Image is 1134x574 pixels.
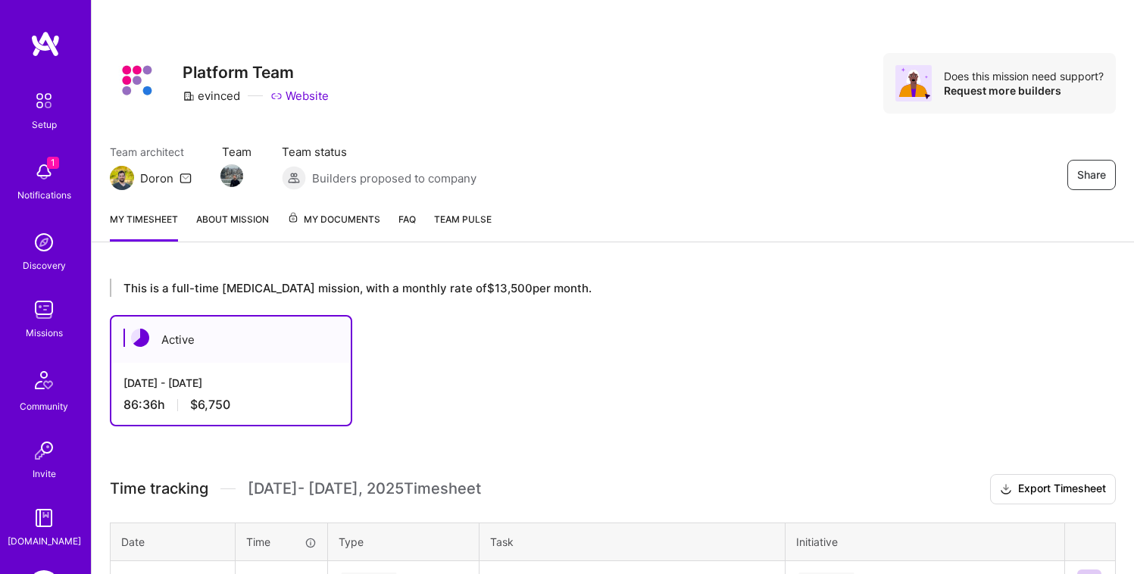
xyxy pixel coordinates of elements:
[110,144,192,160] span: Team architect
[110,166,134,190] img: Team Architect
[398,211,416,242] a: FAQ
[8,533,81,549] div: [DOMAIN_NAME]
[990,474,1116,504] button: Export Timesheet
[944,69,1104,83] div: Does this mission need support?
[110,53,164,108] img: Company Logo
[30,30,61,58] img: logo
[434,214,492,225] span: Team Pulse
[196,211,269,242] a: About Mission
[110,211,178,242] a: My timesheet
[287,211,380,242] a: My Documents
[28,85,60,117] img: setup
[47,157,59,169] span: 1
[26,362,62,398] img: Community
[270,88,329,104] a: Website
[183,90,195,102] i: icon CompanyGray
[895,65,932,101] img: Avatar
[480,523,786,560] th: Task
[248,479,481,498] span: [DATE] - [DATE] , 2025 Timesheet
[1077,167,1106,182] span: Share
[123,397,339,413] div: 86:36 h
[312,170,476,186] span: Builders proposed to company
[246,534,317,550] div: Time
[29,157,59,187] img: bell
[131,329,149,347] img: Active
[29,503,59,533] img: guide book
[180,172,192,184] i: icon Mail
[26,325,63,341] div: Missions
[140,170,173,186] div: Doron
[29,435,59,466] img: Invite
[123,375,339,391] div: [DATE] - [DATE]
[183,63,329,82] h3: Platform Team
[282,144,476,160] span: Team status
[20,398,68,414] div: Community
[796,534,1054,550] div: Initiative
[110,479,208,498] span: Time tracking
[944,83,1104,98] div: Request more builders
[17,187,71,203] div: Notifications
[1067,160,1116,190] button: Share
[222,163,242,189] a: Team Member Avatar
[111,523,236,560] th: Date
[190,397,230,413] span: $6,750
[287,211,380,228] span: My Documents
[220,164,243,187] img: Team Member Avatar
[183,88,240,104] div: evinced
[110,279,1073,297] div: This is a full-time [MEDICAL_DATA] mission, with a monthly rate of $13,500 per month.
[282,166,306,190] img: Builders proposed to company
[29,295,59,325] img: teamwork
[33,466,56,482] div: Invite
[29,227,59,257] img: discovery
[328,523,480,560] th: Type
[23,257,66,273] div: Discovery
[111,317,351,363] div: Active
[434,211,492,242] a: Team Pulse
[222,144,251,160] span: Team
[32,117,57,133] div: Setup
[1000,482,1012,498] i: icon Download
